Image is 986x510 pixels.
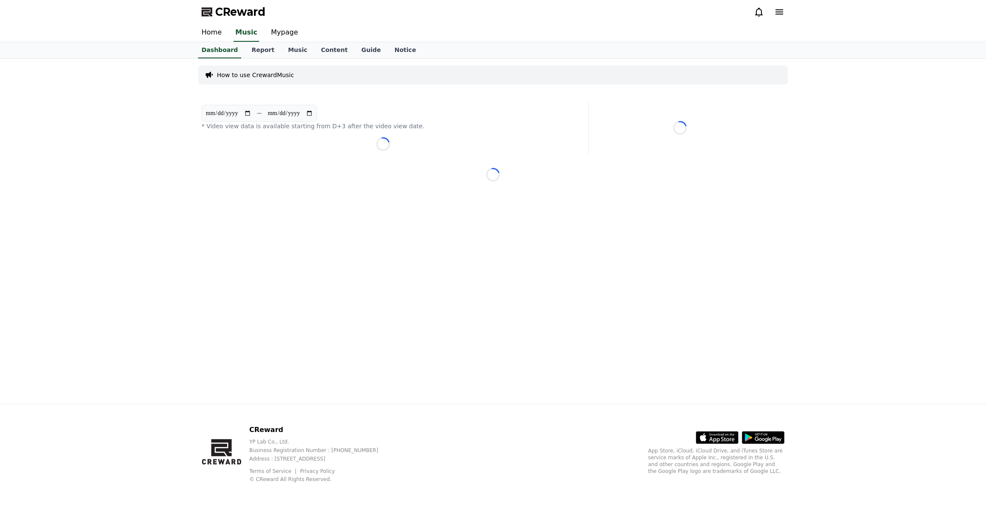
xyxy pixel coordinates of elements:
[245,42,281,58] a: Report
[257,108,262,118] p: ~
[249,468,298,474] a: Terms of Service
[249,455,392,462] p: Address : [STREET_ADDRESS]
[648,447,784,475] p: App Store, iCloud, iCloud Drive, and iTunes Store are service marks of Apple Inc., registered in ...
[388,42,423,58] a: Notice
[202,122,565,130] p: * Video view data is available starting from D+3 after the video view date.
[249,438,392,445] p: YP Lab Co., Ltd.
[249,476,392,483] p: © CReward All Rights Reserved.
[314,42,355,58] a: Content
[249,447,392,454] p: Business Registration Number : [PHONE_NUMBER]
[217,71,294,79] a: How to use CrewardMusic
[195,24,228,42] a: Home
[264,24,305,42] a: Mypage
[300,468,335,474] a: Privacy Policy
[198,42,241,58] a: Dashboard
[249,425,392,435] p: CReward
[355,42,388,58] a: Guide
[215,5,265,19] span: CReward
[234,24,259,42] a: Music
[202,5,265,19] a: CReward
[281,42,314,58] a: Music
